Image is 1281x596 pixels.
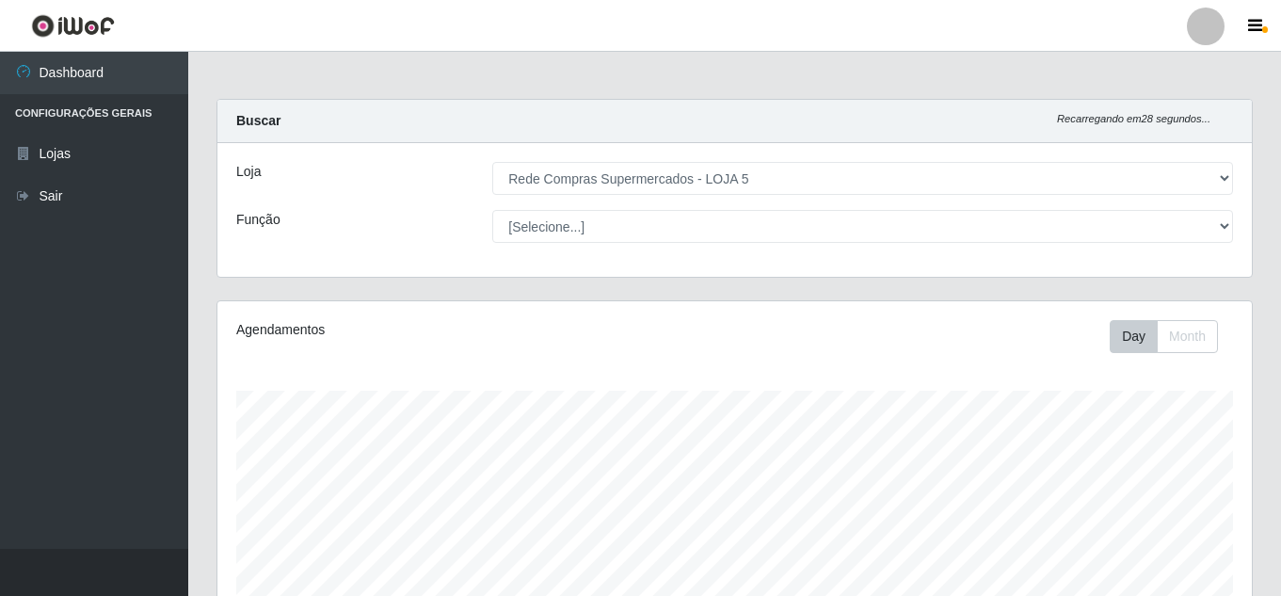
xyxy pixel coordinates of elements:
[236,320,635,340] div: Agendamentos
[236,162,261,182] label: Loja
[236,210,280,230] label: Função
[1110,320,1158,353] button: Day
[1057,113,1210,124] i: Recarregando em 28 segundos...
[1110,320,1233,353] div: Toolbar with button groups
[1110,320,1218,353] div: First group
[1157,320,1218,353] button: Month
[236,113,280,128] strong: Buscar
[31,14,115,38] img: CoreUI Logo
